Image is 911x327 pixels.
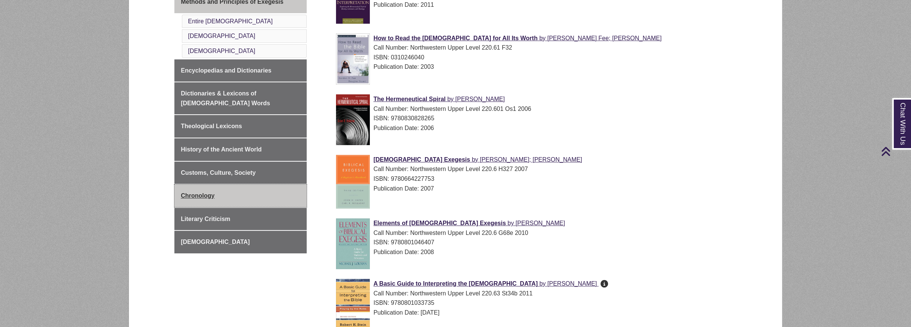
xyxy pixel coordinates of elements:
[472,156,478,163] span: by
[174,59,306,82] a: Encyclopedias and Dictionaries
[181,239,250,245] span: [DEMOGRAPHIC_DATA]
[547,280,597,287] span: [PERSON_NAME]
[336,289,731,298] div: Call Number: Northwestern Upper Level 220.63 St34b 2011
[336,114,731,123] div: ISBN: 9780830828265
[881,146,909,156] a: Back to Top
[516,220,565,226] span: [PERSON_NAME]
[336,184,731,194] div: Publication Date: 2007
[336,247,731,257] div: Publication Date: 2008
[455,96,505,102] span: [PERSON_NAME]
[336,228,731,238] div: Call Number: Northwestern Upper Level 220.6 G68e 2010
[336,43,731,53] div: Call Number: Northwestern Upper Level 220.61 F32
[336,104,731,114] div: Call Number: Northwestern Upper Level 220.601 Os1 2006
[188,18,272,24] a: Entire [DEMOGRAPHIC_DATA]
[374,35,662,41] a: How to Read the [DEMOGRAPHIC_DATA] for All Its Worth by [PERSON_NAME] Fee; [PERSON_NAME]
[181,90,270,106] span: Dictionaries & Lexicons of [DEMOGRAPHIC_DATA] Words
[374,96,446,102] span: The Hermeneutical Spiral
[181,170,256,176] span: Customs, Culture, Society
[374,280,599,287] a: A Basic Guide to Interpreting the [DEMOGRAPHIC_DATA] by [PERSON_NAME]
[181,123,242,129] span: Theological Lexicons
[374,220,565,226] a: Elements of [DEMOGRAPHIC_DATA] Exegesis by [PERSON_NAME]
[539,35,546,41] span: by
[174,115,306,138] a: Theological Lexicons
[174,208,306,230] a: Literary Criticism
[447,96,454,102] span: by
[374,35,538,41] span: How to Read the [DEMOGRAPHIC_DATA] for All Its Worth
[174,162,306,184] a: Customs, Culture, Society
[374,156,470,163] span: [DEMOGRAPHIC_DATA] Exegesis
[374,96,505,102] a: The Hermeneutical Spiral by [PERSON_NAME]
[188,48,255,54] a: [DEMOGRAPHIC_DATA]
[336,238,731,247] div: ISBN: 9780801046407
[480,156,582,163] span: [PERSON_NAME]; [PERSON_NAME]
[336,53,731,62] div: ISBN: 0310246040
[336,174,731,184] div: ISBN: 9780664227753
[174,82,306,114] a: Dictionaries & Lexicons of [DEMOGRAPHIC_DATA] Words
[188,33,255,39] a: [DEMOGRAPHIC_DATA]
[181,67,271,74] span: Encyclopedias and Dictionaries
[374,156,582,163] a: [DEMOGRAPHIC_DATA] Exegesis by [PERSON_NAME]; [PERSON_NAME]
[174,231,306,253] a: [DEMOGRAPHIC_DATA]
[181,216,230,222] span: Literary Criticism
[336,298,731,308] div: ISBN: 9780801033735
[336,308,731,318] div: Publication Date: [DATE]
[374,220,506,226] span: Elements of [DEMOGRAPHIC_DATA] Exegesis
[547,35,661,41] span: [PERSON_NAME] Fee; [PERSON_NAME]
[181,192,215,199] span: Chronology
[374,280,538,287] span: A Basic Guide to Interpreting the [DEMOGRAPHIC_DATA]
[336,62,731,72] div: Publication Date: 2003
[539,280,546,287] span: by
[336,123,731,133] div: Publication Date: 2006
[174,185,306,207] a: Chronology
[181,146,262,153] span: History of the Ancient World
[336,164,731,174] div: Call Number: Northwestern Upper Level 220.6 H327 2007
[174,138,306,161] a: History of the Ancient World
[507,220,514,226] span: by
